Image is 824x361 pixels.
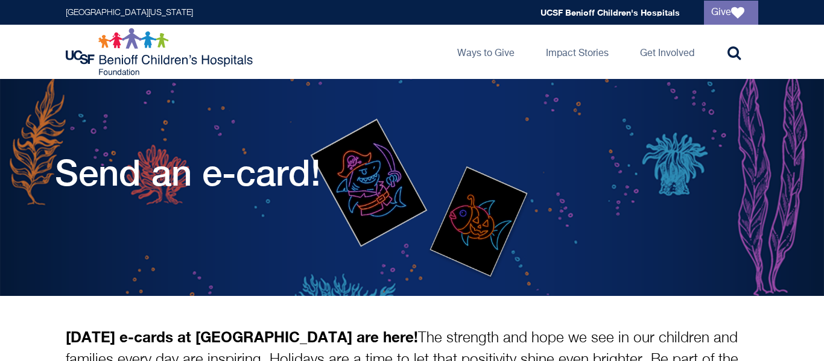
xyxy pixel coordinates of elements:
[536,25,618,79] a: Impact Stories
[448,25,524,79] a: Ways to Give
[704,1,758,25] a: Give
[55,151,321,193] h1: Send an e-card!
[66,328,418,345] strong: [DATE] e-cards at [GEOGRAPHIC_DATA] are here!
[540,7,680,17] a: UCSF Benioff Children's Hospitals
[630,25,704,79] a: Get Involved
[66,8,193,17] a: [GEOGRAPHIC_DATA][US_STATE]
[66,28,256,76] img: Logo for UCSF Benioff Children's Hospitals Foundation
